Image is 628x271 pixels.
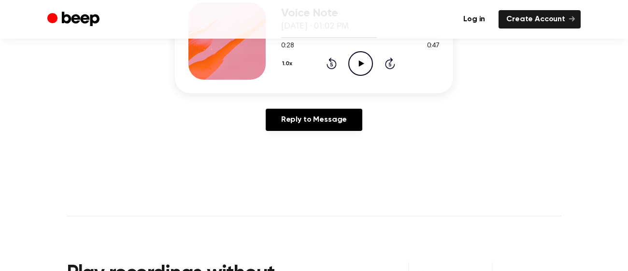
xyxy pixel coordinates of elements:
[281,56,296,72] button: 1.0x
[427,41,440,51] span: 0:47
[281,41,294,51] span: 0:28
[266,109,362,131] a: Reply to Message
[456,10,493,29] a: Log in
[47,10,102,29] a: Beep
[499,10,581,29] a: Create Account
